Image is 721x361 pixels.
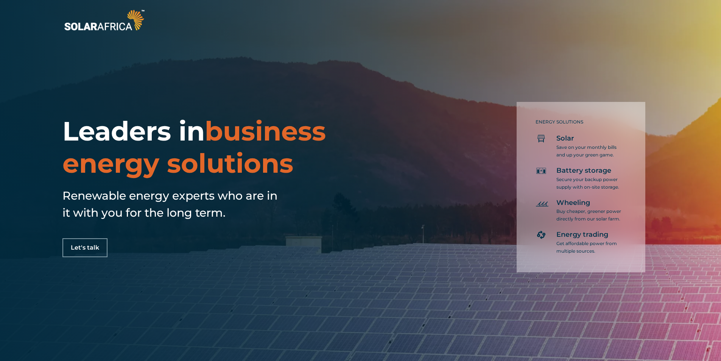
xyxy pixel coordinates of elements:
span: Solar [556,134,574,143]
a: Let's talk [62,238,107,257]
span: Energy trading [556,230,608,239]
span: Battery storage [556,166,611,175]
p: Secure your backup power supply with on-site storage. [556,176,623,191]
span: Let's talk [71,245,99,251]
span: Wheeling [556,198,590,208]
p: Save on your monthly bills and up your green game. [556,144,623,159]
h5: Renewable energy experts who are in it with you for the long term. [62,187,282,221]
h5: ENERGY SOLUTIONS [536,119,623,125]
span: business energy solutions [62,115,326,180]
p: Buy cheaper, greener power directly from our solar farm. [556,208,623,223]
h1: Leaders in [62,115,420,180]
p: Get affordable power from multiple sources. [556,240,623,255]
